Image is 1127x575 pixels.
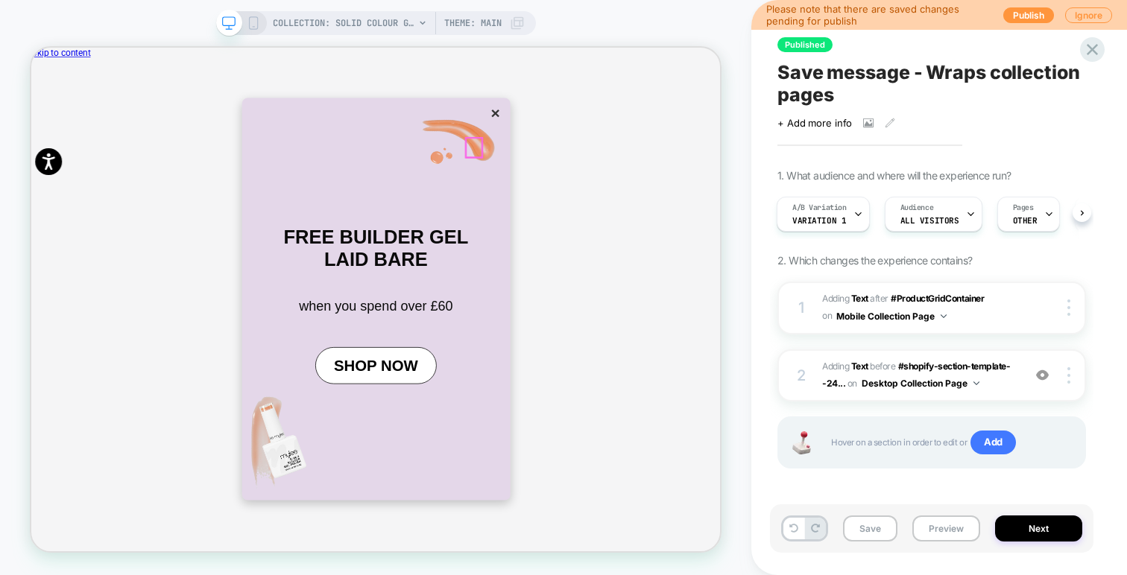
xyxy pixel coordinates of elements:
[777,254,972,267] span: 2. Which changes the experience contains?
[973,381,979,385] img: down arrow
[1013,203,1034,213] span: Pages
[777,61,1086,106] span: Save message - Wraps collection pages
[847,375,857,392] span: on
[777,37,833,52] span: Published
[792,215,846,226] span: Variation 1
[970,431,1016,454] span: Add
[794,294,809,321] div: 1
[891,293,984,304] span: #ProductGridContainer
[995,515,1082,541] button: Next
[822,308,832,324] span: on
[862,374,979,393] button: Desktop Collection Page
[777,169,1011,182] span: 1. What audience and where will the experience run?
[608,74,629,100] button: ×
[851,360,868,372] b: Text
[831,431,1070,454] span: Hover on a section in order to edit or
[777,117,852,129] span: + Add more info
[1036,369,1049,381] img: crossed eye
[273,11,414,35] span: COLLECTION: Solid Colour Gel Nail Wraps (Category)
[822,360,868,372] span: Adding
[822,293,868,304] span: Adding
[912,515,980,541] button: Preview
[357,334,562,355] div: when you spend over £60
[870,293,888,304] span: AFTER
[1003,7,1054,23] button: Publish
[1013,215,1038,226] span: OTHER
[1067,367,1070,384] img: close
[851,293,868,304] b: Text
[900,203,934,213] span: Audience
[786,431,816,454] img: Joystick
[794,362,809,389] div: 2
[843,515,897,541] button: Save
[836,307,947,325] button: Mobile Collection Page
[1067,299,1070,316] img: close
[311,238,609,296] h1: FREE BUILDER GEL LAID BARE
[870,360,895,372] span: BEFORE
[481,54,643,216] img: gel-strip
[1065,7,1112,23] button: Ignore
[444,11,502,35] span: Theme: MAIN
[941,314,947,318] img: down arrow
[792,203,847,213] span: A/B Variation
[379,399,540,448] a: SHOP NOW
[822,360,1010,389] span: #shopify-section-template--24...
[900,215,959,226] span: All Visitors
